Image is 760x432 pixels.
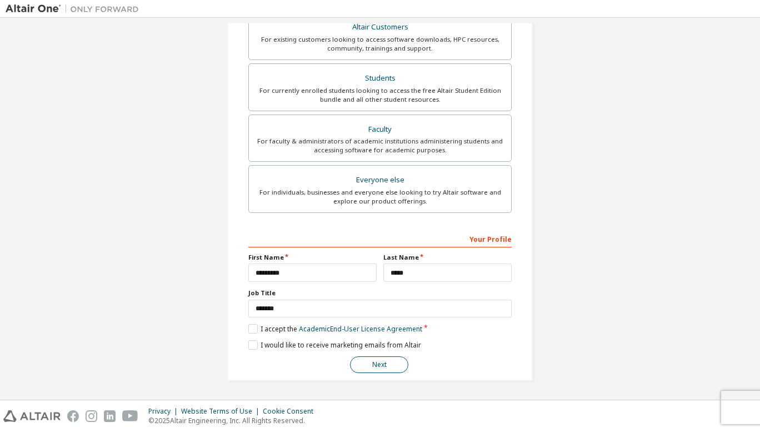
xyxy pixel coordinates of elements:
div: Faculty [256,122,504,137]
div: Your Profile [248,230,512,247]
img: facebook.svg [67,410,79,422]
div: Privacy [148,407,181,416]
div: For individuals, businesses and everyone else looking to try Altair software and explore our prod... [256,188,504,206]
button: Next [350,356,408,373]
div: Altair Customers [256,19,504,35]
img: instagram.svg [86,410,97,422]
img: youtube.svg [122,410,138,422]
div: For currently enrolled students looking to access the free Altair Student Edition bundle and all ... [256,86,504,104]
p: © 2025 Altair Engineering, Inc. All Rights Reserved. [148,416,320,425]
div: For faculty & administrators of academic institutions administering students and accessing softwa... [256,137,504,155]
img: altair_logo.svg [3,410,61,422]
div: Everyone else [256,172,504,188]
div: Cookie Consent [263,407,320,416]
label: Last Name [383,253,512,262]
img: Altair One [6,3,144,14]
label: First Name [248,253,377,262]
div: Website Terms of Use [181,407,263,416]
img: linkedin.svg [104,410,116,422]
label: I would like to receive marketing emails from Altair [248,340,421,350]
div: For existing customers looking to access software downloads, HPC resources, community, trainings ... [256,35,504,53]
label: I accept the [248,324,422,334]
a: Academic End-User License Agreement [299,324,422,334]
label: Job Title [248,289,512,297]
div: Students [256,71,504,86]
